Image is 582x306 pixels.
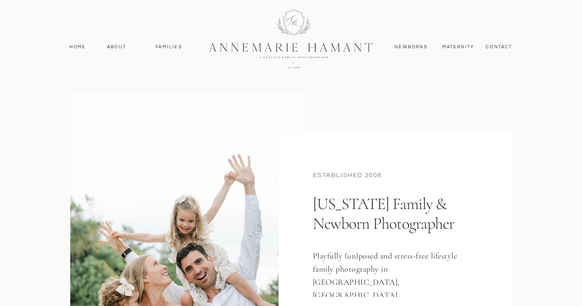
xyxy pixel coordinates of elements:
[313,171,479,182] div: established 2008
[313,194,475,265] h1: [US_STATE] Family & Newborn Photographer
[66,43,90,51] a: Home
[482,43,517,51] a: contact
[313,250,467,297] h3: Playfully (un)posed and stress-free lifestyle family photography in [GEOGRAPHIC_DATA], [GEOGRAPHI...
[105,43,129,51] a: About
[442,43,474,51] a: MAternity
[392,43,431,51] a: Newborns
[151,43,187,51] a: Families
